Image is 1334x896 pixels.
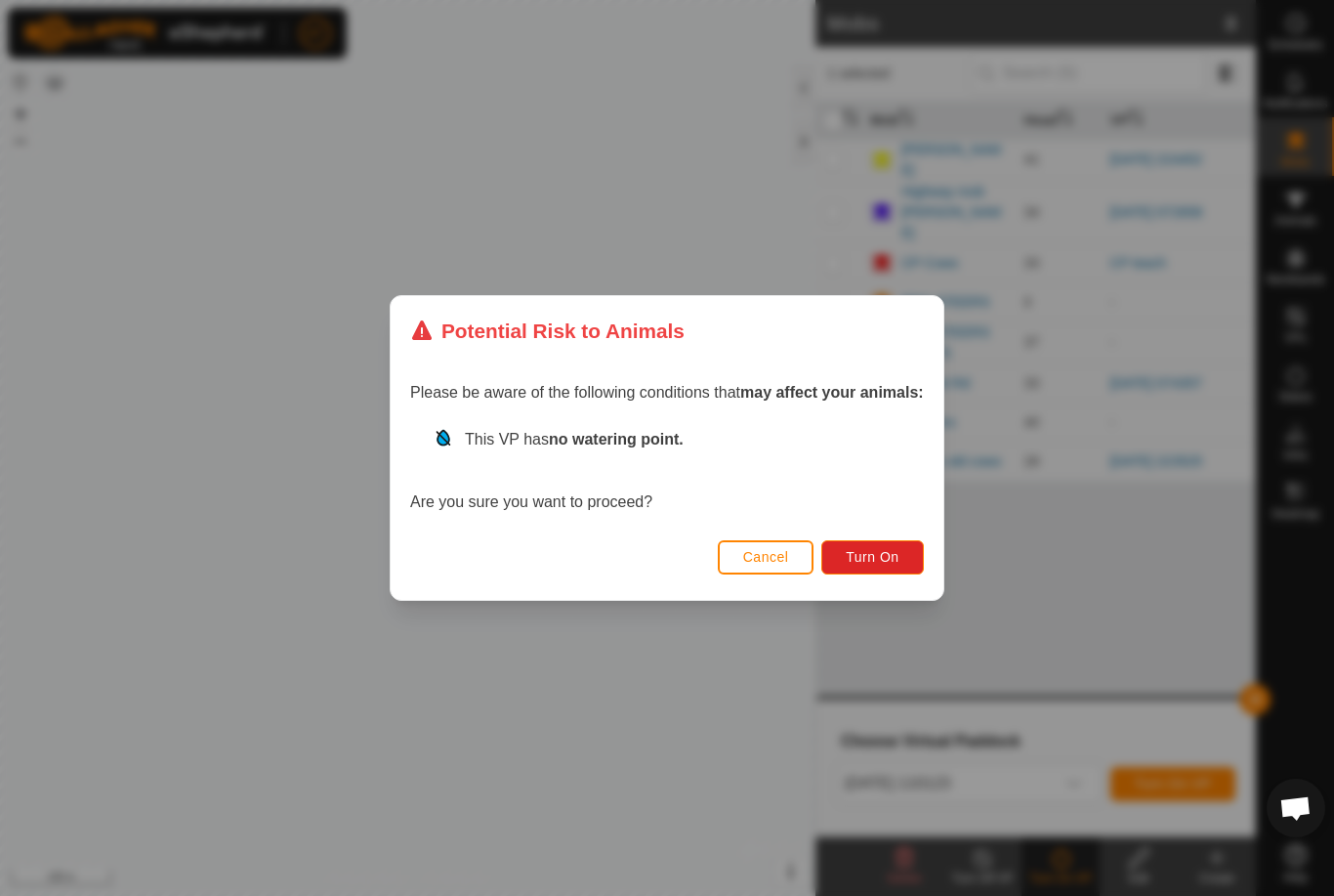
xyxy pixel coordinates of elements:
[718,540,814,575] button: Cancel
[740,384,924,401] strong: may affect your animals:
[410,316,685,346] div: Potential Risk to Animals
[743,549,789,565] span: Cancel
[822,540,924,575] button: Turn On
[465,431,684,448] span: This VP has
[847,549,899,565] span: Turn On
[1267,779,1325,837] div: Open chat
[410,428,924,514] div: Are you sure you want to proceed?
[549,431,684,448] strong: no watering point.
[410,384,924,401] span: Please be aware of the following conditions that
